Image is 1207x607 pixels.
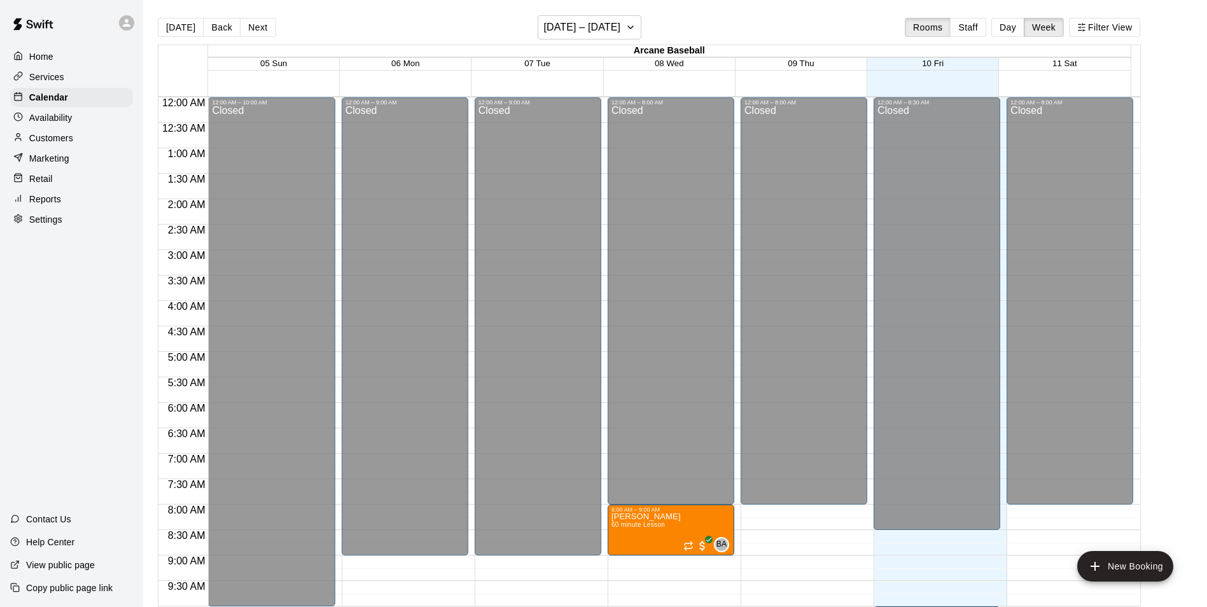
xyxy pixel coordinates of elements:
button: 09 Thu [788,59,814,68]
button: 10 Fri [922,59,944,68]
p: Copy public page link [26,582,113,594]
div: 12:00 AM – 9:00 AM [478,99,597,106]
div: 8:00 AM – 9:00 AM: 60 minute Lesson [608,505,734,555]
button: add [1077,551,1173,582]
span: 2:30 AM [165,225,209,235]
div: Closed [1010,106,1129,509]
p: View public page [26,559,95,571]
p: Services [29,71,64,83]
button: 08 Wed [655,59,684,68]
span: 9:30 AM [165,581,209,592]
button: Week [1024,18,1064,37]
span: All customers have paid [696,540,709,552]
div: 12:00 AM – 8:30 AM [877,99,996,106]
div: 12:00 AM – 10:00 AM: Closed [208,97,335,606]
p: Settings [29,213,62,226]
a: Reports [10,190,133,209]
div: 12:00 AM – 8:30 AM: Closed [874,97,1000,530]
p: Help Center [26,536,74,548]
button: Back [203,18,241,37]
span: 9:00 AM [165,555,209,566]
span: 6:00 AM [165,403,209,414]
div: Arcane Baseball [208,45,1130,57]
p: Marketing [29,152,69,165]
p: Home [29,50,53,63]
div: 8:00 AM – 9:00 AM [611,506,730,513]
button: Day [991,18,1024,37]
span: Bryan Anderson [719,537,729,552]
a: Home [10,47,133,66]
a: Calendar [10,88,133,107]
span: 05 Sun [260,59,287,68]
span: 4:30 AM [165,326,209,337]
button: Next [240,18,276,37]
div: Closed [611,106,730,509]
a: Services [10,67,133,87]
span: 7:30 AM [165,479,209,490]
button: 11 Sat [1052,59,1077,68]
div: Closed [744,106,863,509]
p: Calendar [29,91,68,104]
div: 12:00 AM – 8:00 AM [1010,99,1129,106]
div: 12:00 AM – 8:00 AM [744,99,863,106]
span: 6:30 AM [165,428,209,439]
div: Closed [877,106,996,534]
span: 5:00 AM [165,352,209,363]
p: Reports [29,193,61,206]
div: 12:00 AM – 9:00 AM: Closed [342,97,468,555]
div: Closed [478,106,597,560]
span: 12:30 AM [159,123,209,134]
p: Availability [29,111,73,124]
div: 12:00 AM – 8:00 AM: Closed [608,97,734,505]
span: 8:00 AM [165,505,209,515]
div: 12:00 AM – 9:00 AM: Closed [475,97,601,555]
h6: [DATE] – [DATE] [543,18,620,36]
span: 12:00 AM [159,97,209,108]
span: Recurring event [683,541,694,551]
div: Bryan Anderson [714,537,729,552]
button: [DATE] – [DATE] [538,15,641,39]
a: Marketing [10,149,133,168]
p: Contact Us [26,513,71,526]
span: 7:00 AM [165,454,209,464]
div: 12:00 AM – 8:00 AM: Closed [1007,97,1133,505]
a: Customers [10,129,133,148]
div: 12:00 AM – 8:00 AM [611,99,730,106]
span: 4:00 AM [165,301,209,312]
a: Retail [10,169,133,188]
a: Availability [10,108,133,127]
span: 60 minute Lesson [611,521,665,528]
span: 8:30 AM [165,530,209,541]
button: 07 Tue [524,59,550,68]
p: Customers [29,132,73,144]
a: Settings [10,210,133,229]
div: 12:00 AM – 9:00 AM [345,99,464,106]
span: BA [716,538,727,551]
button: Rooms [905,18,951,37]
button: [DATE] [158,18,204,37]
div: 12:00 AM – 10:00 AM [212,99,331,106]
button: 06 Mon [391,59,419,68]
div: 12:00 AM – 8:00 AM: Closed [741,97,867,505]
button: Staff [950,18,986,37]
span: 1:00 AM [165,148,209,159]
p: Retail [29,172,53,185]
span: 5:30 AM [165,377,209,388]
span: 2:00 AM [165,199,209,210]
button: Filter View [1069,18,1140,37]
